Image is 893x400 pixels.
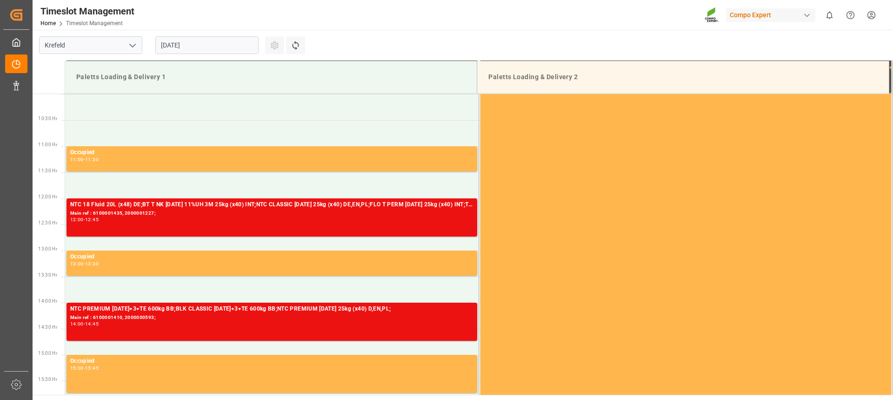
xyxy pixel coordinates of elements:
div: 13:30 [85,262,99,266]
div: Timeslot Management [40,4,134,18]
div: Occupied [70,148,473,157]
div: 13:00 [70,262,84,266]
div: 15:45 [85,366,99,370]
div: 11:30 [85,157,99,162]
div: 14:00 [70,322,84,326]
span: 11:30 Hr [38,168,57,173]
div: - [84,262,85,266]
div: 12:45 [85,217,99,222]
div: - [84,366,85,370]
div: Compo Expert [726,8,815,22]
span: 12:00 Hr [38,194,57,199]
div: NTC 18 Fluid 20L (x48) DE;BT T NK [DATE] 11%UH 3M 25kg (x40) INT;NTC CLASSIC [DATE] 25kg (x40) DE... [70,200,473,210]
div: NTC PREMIUM [DATE]+3+TE 600kg BB;BLK CLASSIC [DATE]+3+TE 600kg BB;NTC PREMIUM [DATE] 25kg (x40) D... [70,305,473,314]
div: - [84,217,85,222]
div: 11:00 [70,157,84,162]
div: Occupied [70,252,473,262]
span: 12:30 Hr [38,220,57,225]
div: - [84,157,85,162]
div: Main ref : 6100001410, 2000000593; [70,314,473,322]
span: 13:30 Hr [38,272,57,278]
span: 15:30 Hr [38,377,57,382]
div: 15:00 [70,366,84,370]
span: 14:30 Hr [38,325,57,330]
img: Screenshot%202023-09-29%20at%2010.02.21.png_1712312052.png [705,7,720,23]
span: 14:00 Hr [38,298,57,304]
div: 14:45 [85,322,99,326]
input: Type to search/select [39,36,142,54]
div: Paletts Loading & Delivery 2 [485,68,881,86]
button: Help Center [840,5,861,26]
div: Paletts Loading & Delivery 1 [73,68,469,86]
div: Main ref : 6100001435, 2000001227; [70,210,473,217]
span: 11:00 Hr [38,142,57,147]
button: Compo Expert [726,6,819,24]
button: open menu [125,38,139,53]
div: Occupied [70,357,473,366]
a: Home [40,20,56,27]
button: show 0 new notifications [819,5,840,26]
input: DD.MM.YYYY [155,36,259,54]
span: 15:00 Hr [38,351,57,356]
div: 12:00 [70,217,84,222]
div: - [84,322,85,326]
span: 13:00 Hr [38,246,57,251]
span: 10:30 Hr [38,116,57,121]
